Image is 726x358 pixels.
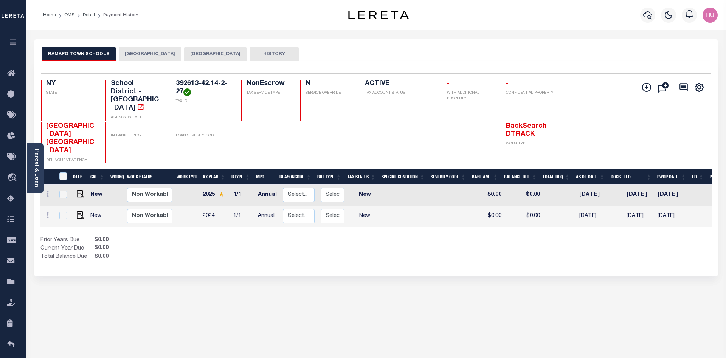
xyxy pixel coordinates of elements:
[655,206,689,227] td: [DATE]
[576,185,611,206] td: [DATE]
[111,133,161,139] p: IN BANKRUPTCY
[200,206,230,227] td: 2024
[87,169,107,185] th: CAL: activate to sort column ascending
[7,173,19,183] i: travel_explore
[344,169,379,185] th: Tax Status: activate to sort column ascending
[87,206,107,227] td: New
[255,185,280,206] td: Annual
[111,123,113,130] span: -
[255,206,280,227] td: Annual
[176,80,232,96] h4: 392613-42.14-2-27
[46,80,97,88] h4: NY
[347,206,382,227] td: New
[184,47,247,61] button: [GEOGRAPHIC_DATA]
[608,169,621,185] th: Docs
[247,90,292,96] p: TAX SERVICE TYPE
[276,169,314,185] th: ReasonCode: activate to sort column ascending
[540,169,573,185] th: Total DLQ: activate to sort column ascending
[124,169,175,185] th: Work Status
[347,185,382,206] td: New
[40,244,93,253] td: Current Year Due
[250,47,299,61] button: HISTORY
[379,169,428,185] th: Special Condition: activate to sort column ascending
[365,80,432,88] h4: ACTIVE
[46,123,94,154] span: [GEOGRAPHIC_DATA] [GEOGRAPHIC_DATA]
[506,80,509,87] span: -
[43,13,56,17] a: Home
[93,236,110,245] span: $0.00
[40,236,93,245] td: Prior Years Due
[87,185,107,206] td: New
[247,80,292,88] h4: NonEscrow
[111,80,161,112] h4: School District - [GEOGRAPHIC_DATA]
[176,123,178,130] span: -
[228,169,253,185] th: RType: activate to sort column ascending
[624,206,655,227] td: [DATE]
[654,169,689,185] th: PWOP Date: activate to sort column ascending
[314,169,344,185] th: BillType: activate to sort column ascending
[174,169,198,185] th: Work Type
[55,169,70,185] th: &nbsp;
[689,169,707,185] th: LD: activate to sort column ascending
[253,169,276,185] th: MPO
[42,47,116,61] button: RAMAPO TOWN SCHOOLS
[472,206,504,227] td: $0.00
[119,47,181,61] button: [GEOGRAPHIC_DATA]
[506,90,557,96] p: CONFIDENTIAL PROPERTY
[46,90,97,96] p: STATE
[230,206,255,227] td: 1/1
[504,206,543,227] td: $0.00
[176,99,232,104] p: TAX ID
[365,90,432,96] p: TAX ACCOUNT STATUS
[306,90,351,96] p: SERVICE OVERRIDE
[107,169,124,185] th: WorkQ
[230,185,255,206] td: 1/1
[504,185,543,206] td: $0.00
[219,192,224,197] img: Star.svg
[624,185,655,206] td: [DATE]
[64,13,74,17] a: OMS
[40,169,55,185] th: &nbsp;&nbsp;&nbsp;&nbsp;&nbsp;&nbsp;&nbsp;&nbsp;&nbsp;&nbsp;
[506,141,557,147] p: WORK TYPE
[111,115,161,121] p: AGENCY WEBSITE
[70,169,87,185] th: DTLS
[447,90,492,102] p: WITH ADDITIONAL PROPERTY
[95,12,138,19] li: Payment History
[93,244,110,253] span: $0.00
[621,169,654,185] th: ELD: activate to sort column ascending
[472,185,504,206] td: $0.00
[306,80,351,88] h4: N
[655,185,689,206] td: [DATE]
[573,169,608,185] th: As of Date: activate to sort column ascending
[506,123,547,138] span: BackSearch DTRACK
[703,8,718,23] img: svg+xml;base64,PHN2ZyB4bWxucz0iaHR0cDovL3d3dy53My5vcmcvMjAwMC9zdmciIHBvaW50ZXItZXZlbnRzPSJub25lIi...
[46,158,97,163] p: DELINQUENT AGENCY
[447,80,450,87] span: -
[348,11,409,19] img: logo-dark.svg
[40,253,93,261] td: Total Balance Due
[83,13,95,17] a: Detail
[428,169,469,185] th: Severity Code: activate to sort column ascending
[200,185,230,206] td: 2025
[198,169,228,185] th: Tax Year: activate to sort column ascending
[576,206,611,227] td: [DATE]
[93,253,110,261] span: $0.00
[501,169,540,185] th: Balance Due: activate to sort column ascending
[176,133,232,139] p: LOAN SEVERITY CODE
[469,169,501,185] th: Base Amt: activate to sort column ascending
[34,149,39,187] a: Parcel & Loan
